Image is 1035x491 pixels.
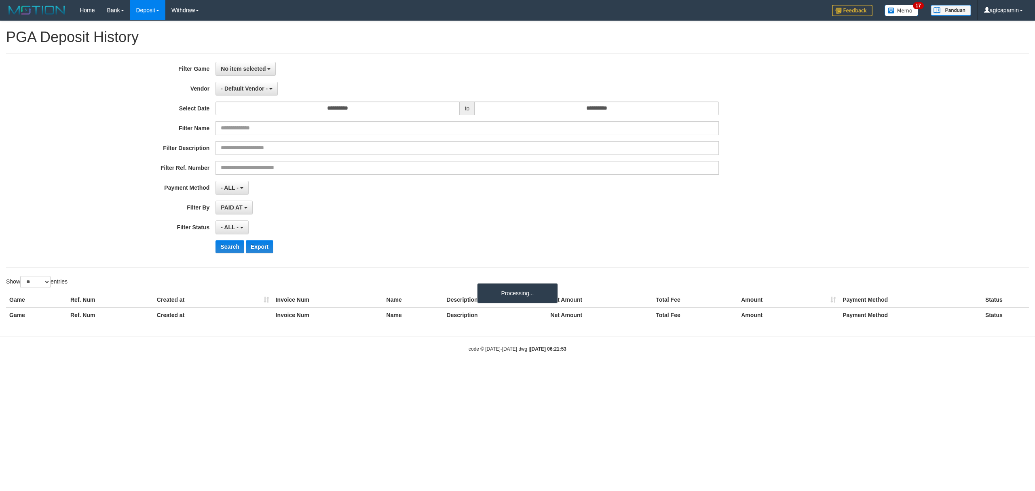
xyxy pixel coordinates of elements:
th: Payment Method [839,292,982,307]
img: Feedback.jpg [832,5,872,16]
div: Processing... [477,283,558,303]
span: - ALL - [221,184,239,191]
span: - Default Vendor - [221,85,268,92]
th: Created at [154,307,272,322]
th: Total Fee [653,307,738,322]
th: Ref. Num [67,292,154,307]
th: Payment Method [839,307,982,322]
strong: [DATE] 06:21:53 [530,346,566,352]
img: panduan.png [931,5,971,16]
button: - ALL - [215,220,248,234]
th: Name [383,307,444,322]
th: Amount [738,292,839,307]
button: - Default Vendor - [215,82,278,95]
th: Amount [738,307,839,322]
span: PAID AT [221,204,242,211]
button: - ALL - [215,181,248,195]
img: MOTION_logo.png [6,4,68,16]
label: Show entries [6,276,68,288]
th: Status [982,292,1029,307]
th: Description [444,292,547,307]
th: Name [383,292,444,307]
th: Invoice Num [272,307,383,322]
button: Search [215,240,244,253]
h1: PGA Deposit History [6,29,1029,45]
th: Total Fee [653,292,738,307]
th: Ref. Num [67,307,154,322]
button: Export [246,240,273,253]
button: PAID AT [215,201,252,214]
span: to [460,102,475,115]
img: Button%20Memo.svg [885,5,919,16]
select: Showentries [20,276,51,288]
span: - ALL - [221,224,239,231]
th: Status [982,307,1029,322]
span: 17 [913,2,924,9]
small: code © [DATE]-[DATE] dwg | [469,346,566,352]
span: No item selected [221,66,266,72]
th: Game [6,292,67,307]
th: Net Amount [547,292,653,307]
button: No item selected [215,62,276,76]
th: Invoice Num [272,292,383,307]
th: Game [6,307,67,322]
th: Created at [154,292,272,307]
th: Net Amount [547,307,653,322]
th: Description [444,307,547,322]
